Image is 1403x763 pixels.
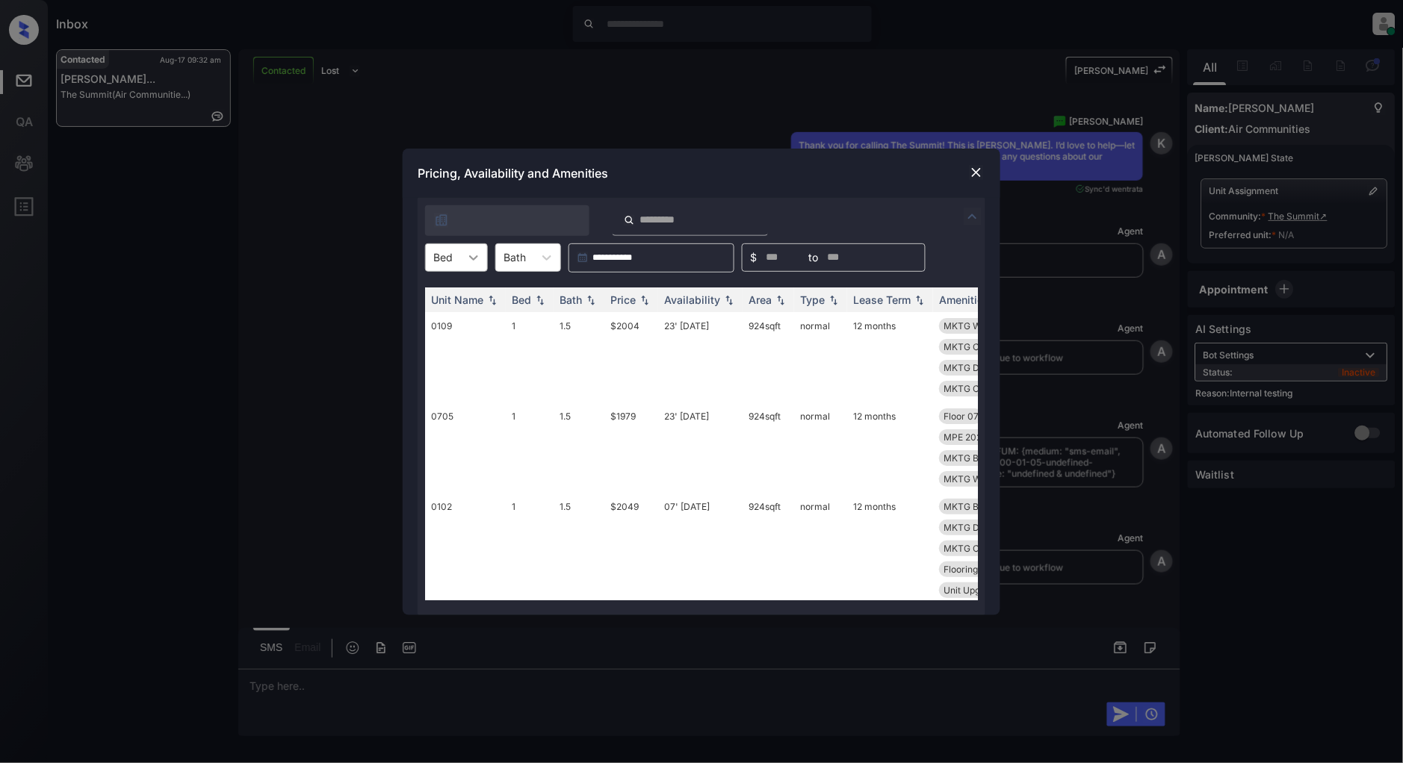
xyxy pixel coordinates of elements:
[800,293,825,306] div: Type
[794,312,847,402] td: normal
[964,208,982,225] img: icon-zuma
[773,294,788,305] img: sorting
[533,294,548,305] img: sorting
[944,585,1017,596] span: Unit Upgrade 1-...
[637,294,652,305] img: sorting
[944,473,1028,485] span: MKTG Windows Fl...
[847,312,933,402] td: 12 months
[743,402,794,493] td: 924 sqft
[610,293,636,306] div: Price
[944,543,1021,554] span: MKTG Ceiling Fa...
[944,564,1017,575] span: Flooring Wood 1...
[664,293,720,306] div: Availability
[583,294,598,305] img: sorting
[944,432,1028,443] span: MPE 2025 SmartR...
[425,312,506,402] td: 0109
[794,493,847,604] td: normal
[969,165,984,180] img: close
[743,493,794,604] td: 924 sqft
[749,293,772,306] div: Area
[853,293,911,306] div: Lease Term
[403,149,1000,198] div: Pricing, Availability and Amenities
[506,402,554,493] td: 1
[722,294,737,305] img: sorting
[944,341,1021,352] span: MKTG Ceiling Fa...
[485,294,500,305] img: sorting
[554,312,604,402] td: 1.5
[847,402,933,493] td: 12 months
[944,501,1007,512] span: MKTG Balcony
[604,493,658,604] td: $2049
[434,213,449,228] img: icon-zuma
[554,493,604,604] td: 1.5
[743,312,794,402] td: 924 sqft
[944,452,1007,464] span: MKTG Balcony
[554,402,604,493] td: 1.5
[658,402,743,493] td: 23' [DATE]
[658,493,743,604] td: 07' [DATE]
[431,293,483,306] div: Unit Name
[604,402,658,493] td: $1979
[944,522,1023,533] span: MKTG Dining Are...
[944,383,1024,394] span: MKTG Closet Wal...
[826,294,841,305] img: sorting
[939,293,989,306] div: Amenities
[512,293,531,306] div: Bed
[425,493,506,604] td: 0102
[506,493,554,604] td: 1
[794,402,847,493] td: normal
[750,249,757,266] span: $
[912,294,927,305] img: sorting
[425,402,506,493] td: 0705
[506,312,554,402] td: 1
[624,214,635,227] img: icon-zuma
[560,293,582,306] div: Bath
[847,493,933,604] td: 12 months
[944,411,979,422] span: Floor 07
[944,362,1023,373] span: MKTG Dining Are...
[809,249,819,266] span: to
[944,320,1028,331] span: MKTG Windows Fl...
[658,312,743,402] td: 23' [DATE]
[604,312,658,402] td: $2004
